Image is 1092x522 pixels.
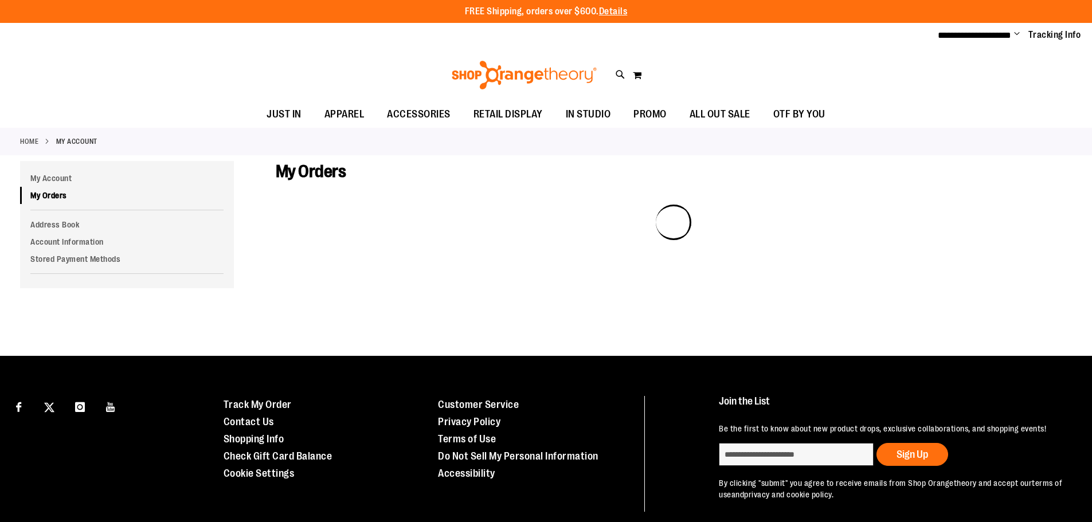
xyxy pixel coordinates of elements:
a: My Account [20,170,234,187]
a: Privacy Policy [438,416,500,427]
a: Track My Order [224,399,292,410]
p: FREE Shipping, orders over $600. [465,5,628,18]
a: Visit our Facebook page [9,396,29,416]
span: JUST IN [267,101,302,127]
strong: My Account [56,136,97,147]
span: Sign Up [897,449,928,460]
a: Accessibility [438,468,495,479]
a: Home [20,136,38,147]
a: My Orders [20,187,234,204]
a: Account Information [20,233,234,250]
a: Details [599,6,628,17]
a: Shopping Info [224,433,284,445]
span: ACCESSORIES [387,101,451,127]
p: By clicking "submit" you agree to receive emails from Shop Orangetheory and accept our and [719,477,1066,500]
a: Contact Us [224,416,274,427]
a: Visit our Youtube page [101,396,121,416]
button: Account menu [1014,29,1020,41]
a: Cookie Settings [224,468,295,479]
p: Be the first to know about new product drops, exclusive collaborations, and shopping events! [719,423,1066,434]
input: enter email [719,443,874,466]
span: OTF BY YOU [773,101,825,127]
h4: Join the List [719,396,1066,417]
a: Check Gift Card Balance [224,450,332,462]
a: Tracking Info [1028,29,1081,41]
img: Twitter [44,402,54,413]
a: Do Not Sell My Personal Information [438,450,598,462]
a: Visit our Instagram page [70,396,90,416]
span: APPAREL [324,101,365,127]
button: Sign Up [876,443,948,466]
span: My Orders [276,162,346,181]
a: Visit our X page [40,396,60,416]
a: Customer Service [438,399,519,410]
span: ALL OUT SALE [690,101,750,127]
span: RETAIL DISPLAY [473,101,543,127]
a: Stored Payment Methods [20,250,234,268]
img: Shop Orangetheory [450,61,598,89]
span: IN STUDIO [566,101,611,127]
a: privacy and cookie policy. [744,490,833,499]
a: Terms of Use [438,433,496,445]
a: Address Book [20,216,234,233]
span: PROMO [633,101,667,127]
